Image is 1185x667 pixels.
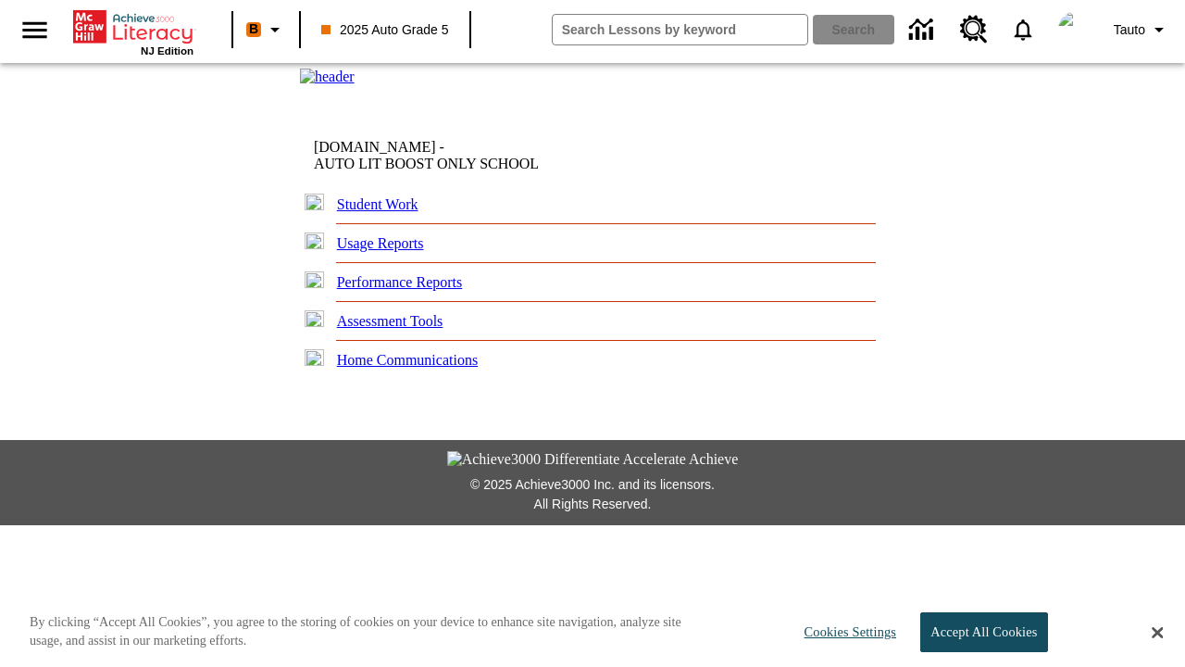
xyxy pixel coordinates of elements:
button: Open side menu [7,3,62,57]
a: Usage Reports [337,235,424,251]
img: Achieve3000 Differentiate Accelerate Achieve [447,451,739,468]
a: Data Center [898,5,949,56]
a: Student Work [337,196,418,212]
img: avatar image [1058,11,1095,48]
img: plus.gif [305,233,324,249]
div: Home [73,6,193,57]
span: Tauto [1114,20,1145,40]
img: plus.gif [305,271,324,288]
img: plus.gif [305,310,324,327]
a: Notifications [999,6,1047,54]
button: Close [1152,624,1163,641]
nobr: AUTO LIT BOOST ONLY SCHOOL [314,156,539,171]
span: B [249,18,258,41]
input: search field [553,15,807,44]
a: Assessment Tools [337,313,443,329]
img: plus.gif [305,349,324,366]
button: Profile/Settings [1106,13,1178,46]
button: Select a new avatar [1047,6,1106,54]
p: By clicking “Accept All Cookies”, you agree to the storing of cookies on your device to enhance s... [30,613,711,649]
img: header [300,69,355,85]
td: [DOMAIN_NAME] - [314,139,655,172]
button: Boost Class color is orange. Change class color [239,13,293,46]
a: Performance Reports [337,274,463,290]
a: Home Communications [337,352,478,368]
button: Cookies Settings [788,613,904,651]
img: plus.gif [305,194,324,210]
a: Resource Center, Will open in new tab [949,5,999,55]
span: NJ Edition [141,45,193,57]
span: 2025 Auto Grade 5 [321,20,449,40]
button: Accept All Cookies [920,612,1047,652]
